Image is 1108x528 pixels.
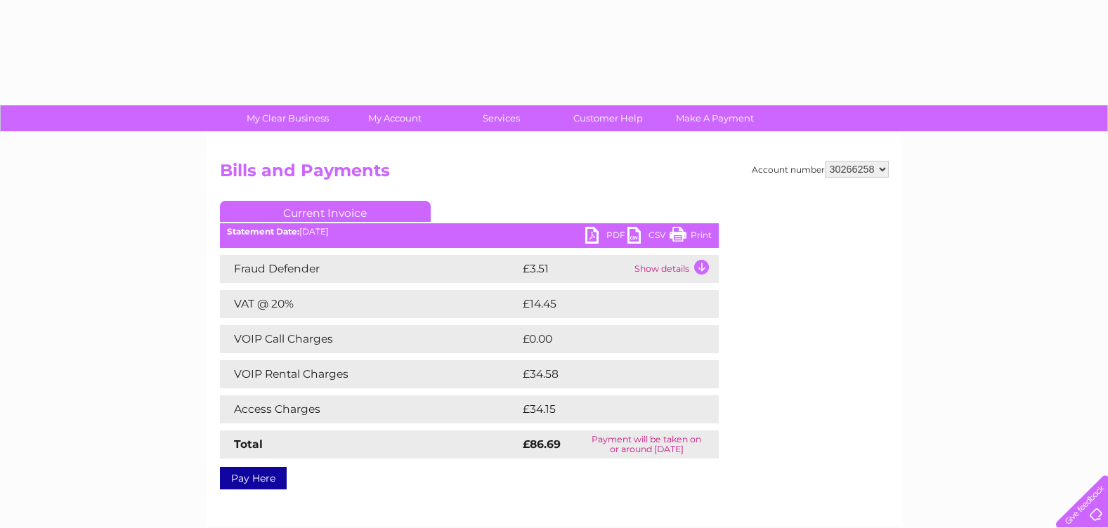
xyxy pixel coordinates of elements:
b: Statement Date: [227,226,299,237]
strong: Total [234,437,263,451]
td: Fraud Defender [220,255,519,283]
td: £34.58 [519,360,691,388]
a: Pay Here [220,467,287,489]
td: VOIP Call Charges [220,325,519,353]
td: VAT @ 20% [220,290,519,318]
strong: £86.69 [523,437,561,451]
a: Make A Payment [657,105,773,131]
td: Access Charges [220,395,519,423]
a: Current Invoice [220,201,431,222]
td: £14.45 [519,290,689,318]
a: Customer Help [550,105,666,131]
a: My Clear Business [230,105,346,131]
td: £0.00 [519,325,686,353]
a: PDF [585,227,627,247]
h2: Bills and Payments [220,161,889,187]
a: Services [443,105,559,131]
a: CSV [627,227,670,247]
td: £3.51 [519,255,631,283]
div: Account number [752,161,889,178]
td: Show details [631,255,719,283]
td: Payment will be taken on or around [DATE] [575,430,719,458]
td: VOIP Rental Charges [220,360,519,388]
a: My Account [337,105,452,131]
a: Print [670,227,712,247]
div: [DATE] [220,227,719,237]
td: £34.15 [519,395,689,423]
